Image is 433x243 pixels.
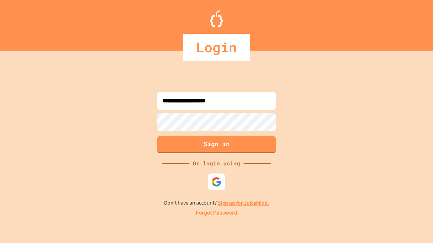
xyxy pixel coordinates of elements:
img: google-icon.svg [211,177,222,187]
div: Or login using [189,159,244,167]
a: Sign up for JuiceMind. [218,199,269,207]
a: Forgot Password [196,209,237,217]
iframe: chat widget [405,216,426,236]
div: Login [183,34,250,61]
p: Don't have an account? [164,199,269,207]
iframe: chat widget [377,187,426,215]
button: Sign in [157,136,276,153]
img: Logo.svg [210,10,223,27]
